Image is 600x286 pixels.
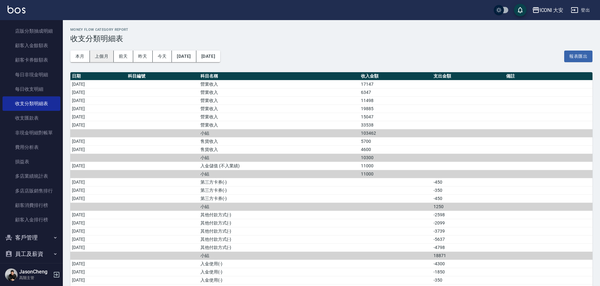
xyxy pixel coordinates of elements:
[153,51,172,62] button: 今天
[8,6,25,13] img: Logo
[70,276,126,284] td: [DATE]
[432,219,505,227] td: -2099
[359,72,432,80] th: 收入金額
[70,235,126,243] td: [DATE]
[90,51,114,62] button: 上個月
[359,145,432,154] td: 4600
[70,219,126,227] td: [DATE]
[540,6,564,14] div: ICONI 大安
[70,162,126,170] td: [DATE]
[3,169,60,183] a: 多店業績統計表
[3,229,60,246] button: 客戶管理
[3,53,60,67] a: 顧客卡券餘額表
[432,227,505,235] td: -3739
[3,184,60,198] a: 多店店販銷售排行
[199,178,359,186] td: 第三方卡券(-)
[359,105,432,113] td: 19885
[359,88,432,96] td: 6347
[70,260,126,268] td: [DATE]
[3,96,60,111] a: 收支分類明細表
[3,154,60,169] a: 損益表
[359,137,432,145] td: 5700
[3,262,60,278] button: 商品管理
[199,113,359,121] td: 營業收入
[114,51,133,62] button: 前天
[19,269,51,275] h5: JasonCheng
[199,268,359,276] td: 入金使用(-)
[199,137,359,145] td: 售貨收入
[199,170,359,178] td: 小結
[432,211,505,219] td: -2598
[3,140,60,154] a: 費用分析表
[564,51,592,62] button: 報表匯出
[505,72,592,80] th: 備註
[359,96,432,105] td: 11498
[432,72,505,80] th: 支出金額
[199,96,359,105] td: 營業收入
[70,211,126,219] td: [DATE]
[359,113,432,121] td: 15047
[199,211,359,219] td: 其他付款方式(-)
[199,194,359,202] td: 第三方卡券(-)
[199,80,359,88] td: 營業收入
[70,34,592,43] h3: 收支分類明細表
[126,72,199,80] th: 科目編號
[199,243,359,251] td: 其他付款方式(-)
[432,194,505,202] td: -450
[359,80,432,88] td: 17147
[199,202,359,211] td: 小結
[359,170,432,178] td: 11000
[199,186,359,194] td: 第三方卡券(-)
[3,24,60,38] a: 店販分類抽成明細
[3,82,60,96] a: 每日收支明細
[359,154,432,162] td: 10300
[70,186,126,194] td: [DATE]
[514,4,526,16] button: save
[199,121,359,129] td: 營業收入
[199,105,359,113] td: 營業收入
[568,4,592,16] button: 登出
[70,105,126,113] td: [DATE]
[70,268,126,276] td: [DATE]
[70,194,126,202] td: [DATE]
[70,51,90,62] button: 本月
[70,80,126,88] td: [DATE]
[432,276,505,284] td: -350
[359,162,432,170] td: 11000
[199,276,359,284] td: 入金使用(-)
[70,96,126,105] td: [DATE]
[199,162,359,170] td: 入金儲值 (不入業績)
[359,129,432,137] td: 103462
[3,246,60,262] button: 員工及薪資
[199,145,359,154] td: 售貨收入
[432,243,505,251] td: -4798
[3,111,60,125] a: 收支匯款表
[432,268,505,276] td: -1850
[199,154,359,162] td: 小結
[70,88,126,96] td: [DATE]
[432,235,505,243] td: -5637
[432,178,505,186] td: -450
[199,260,359,268] td: 入金使用(-)
[432,186,505,194] td: -350
[199,88,359,96] td: 營業收入
[199,235,359,243] td: 其他付款方式(-)
[199,219,359,227] td: 其他付款方式(-)
[432,260,505,268] td: -4300
[5,268,18,281] img: Person
[19,275,51,281] p: 高階主管
[199,72,359,80] th: 科目名稱
[3,38,60,53] a: 顧客入金餘額表
[530,4,566,17] button: ICONI 大安
[70,113,126,121] td: [DATE]
[359,121,432,129] td: 33538
[199,251,359,260] td: 小結
[199,227,359,235] td: 其他付款方式(-)
[70,28,592,32] h2: Money Flow Category Report
[70,243,126,251] td: [DATE]
[70,178,126,186] td: [DATE]
[172,51,196,62] button: [DATE]
[432,202,505,211] td: 1250
[133,51,153,62] button: 昨天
